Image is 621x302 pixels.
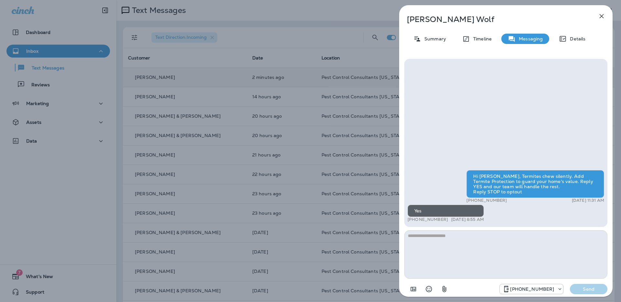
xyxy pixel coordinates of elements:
[408,205,484,217] div: Yes
[451,217,484,222] p: [DATE] 8:55 AM
[510,286,554,292] p: [PHONE_NUMBER]
[421,36,446,41] p: Summary
[567,36,585,41] p: Details
[422,283,435,296] button: Select an emoji
[407,15,583,24] p: [PERSON_NAME] Wolf
[466,198,507,203] p: [PHONE_NUMBER]
[500,285,563,293] div: +1 (815) 998-9676
[516,36,543,41] p: Messaging
[407,283,420,296] button: Add in a premade template
[470,36,492,41] p: Timeline
[572,198,604,203] p: [DATE] 11:31 AM
[466,170,604,198] div: Hi [PERSON_NAME], Termites chew silently. Add Termite Protection to guard your home's value. Repl...
[408,217,448,222] p: [PHONE_NUMBER]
